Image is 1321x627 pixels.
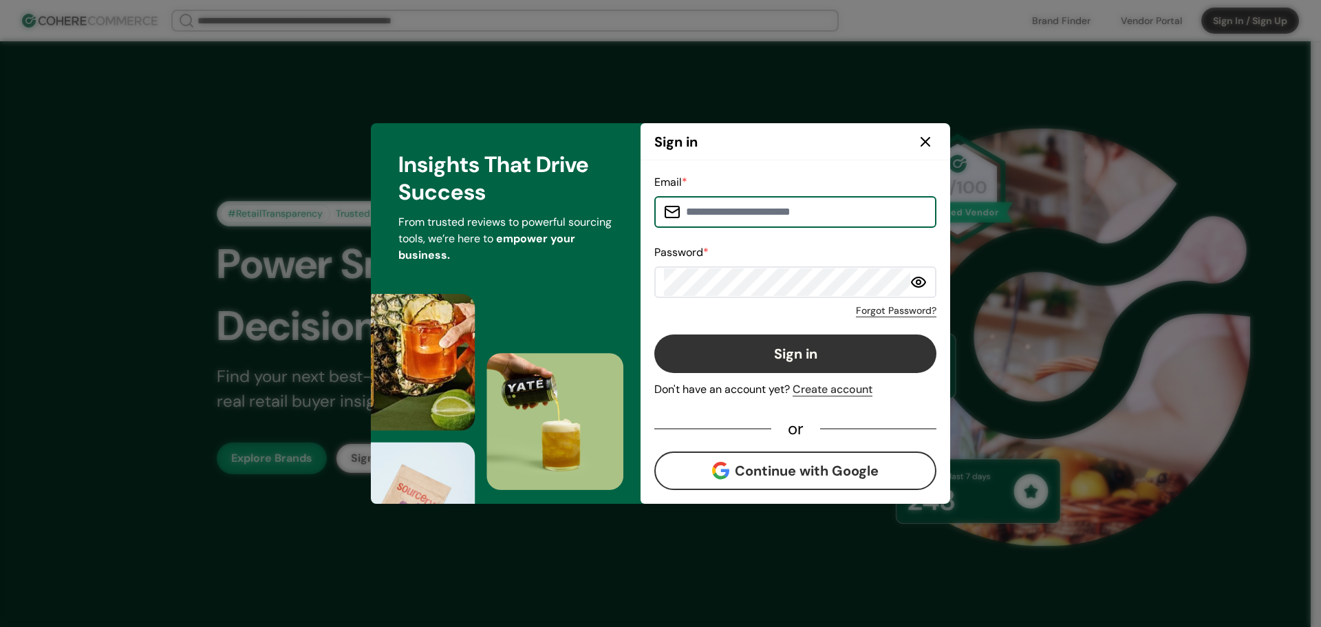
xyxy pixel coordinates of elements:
[654,245,709,259] label: Password
[654,381,936,398] div: Don't have an account yet?
[856,304,936,318] a: Forgot Password?
[398,151,613,206] h3: Insights That Drive Success
[771,423,820,435] div: or
[654,334,936,373] button: Sign in
[654,451,936,490] button: Continue with Google
[654,175,687,189] label: Email
[654,131,698,152] h2: Sign in
[793,381,872,398] div: Create account
[398,214,613,264] p: From trusted reviews to powerful sourcing tools, we’re here to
